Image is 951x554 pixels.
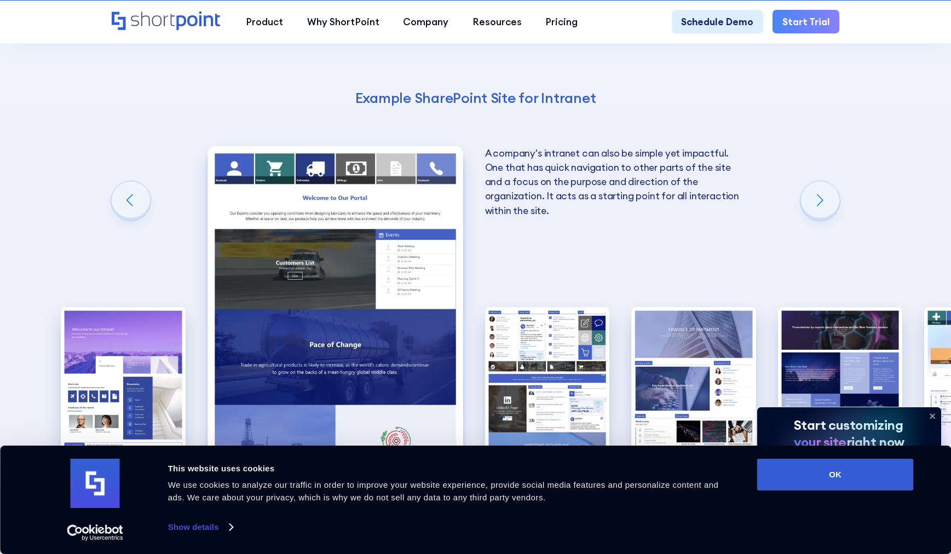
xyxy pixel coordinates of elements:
div: Why ShortPoint [307,15,379,29]
a: Company [391,10,460,33]
div: Next slide [800,181,840,221]
div: 3 / 10 [485,307,610,460]
img: Best SharePoint Intranet Example Technology [778,307,903,460]
div: Resources [472,15,522,29]
div: 2 / 10 [208,146,463,460]
img: Best SharePoint Intranet [208,146,463,460]
div: 4 / 10 [631,307,756,460]
img: Intranet Page Example Social [485,307,610,460]
img: Best SharePoint Intranet Example [61,307,186,460]
a: Usercentrics Cookiebot - opens in a new window [47,524,143,541]
div: Pricing [545,15,578,29]
a: Show details [168,519,233,535]
button: OK [757,459,914,490]
div: Previous slide [111,181,151,221]
div: Company [403,15,448,29]
p: A company's intranet can also be simple yet impactful. One that has quick navigation to other par... [485,146,741,217]
a: Why ShortPoint [295,10,391,33]
a: Home [112,11,222,32]
a: Product [234,10,295,33]
img: Best SharePoint Intranet Example Department [631,307,756,460]
div: 1 / 10 [61,307,186,460]
div: 5 / 10 [778,307,903,460]
div: Product [246,15,283,29]
a: Resources [460,10,533,33]
div: This website uses cookies [168,462,733,475]
a: Schedule Demo [672,10,763,33]
h4: Example SharePoint Site for Intranet [208,89,743,107]
a: Pricing [533,10,589,33]
img: logo [71,459,120,508]
a: Start Trial [773,10,839,33]
span: We use cookies to analyze our traffic in order to improve your website experience, provide social... [168,480,719,502]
